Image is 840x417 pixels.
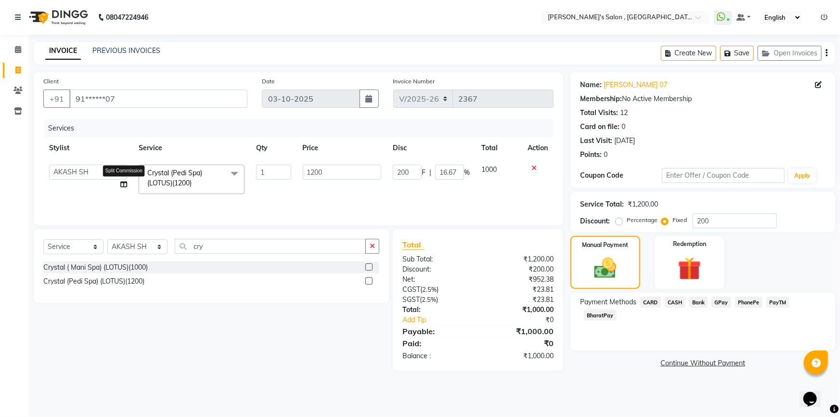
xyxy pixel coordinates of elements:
[628,199,658,209] div: ₹1,200.00
[662,168,785,183] input: Enter Offer / Coupon Code
[766,297,789,308] span: PayTM
[735,297,762,308] span: PhonePe
[673,240,706,248] label: Redemption
[627,216,658,224] label: Percentage
[788,169,816,183] button: Apply
[92,46,160,55] a: PREVIOUS INVOICES
[103,165,145,176] div: Split Commission
[580,216,610,226] div: Discount:
[671,254,709,283] img: _gift.svg
[640,297,661,308] span: CARD
[478,338,561,349] div: ₹0
[620,108,628,118] div: 12
[395,315,491,325] a: Add Tip
[580,136,612,146] div: Last Visit:
[262,77,275,86] label: Date
[44,119,561,137] div: Services
[395,264,478,274] div: Discount:
[478,326,561,337] div: ₹1,000.00
[584,310,617,321] span: BharatPay
[758,46,822,61] button: Open Invoices
[69,90,247,108] input: Search by Name/Mobile/Email/Code
[580,94,622,104] div: Membership:
[393,77,435,86] label: Invoice Number
[614,136,635,146] div: [DATE]
[720,46,754,61] button: Save
[522,137,554,159] th: Action
[580,199,624,209] div: Service Total:
[580,170,662,181] div: Coupon Code
[429,168,431,178] span: |
[106,4,148,31] b: 08047224946
[395,254,478,264] div: Sub Total:
[192,179,196,187] a: x
[25,4,90,31] img: logo
[395,326,478,337] div: Payable:
[672,216,687,224] label: Fixed
[604,80,667,90] a: [PERSON_NAME] 07
[604,150,607,160] div: 0
[711,297,731,308] span: GPay
[297,137,388,159] th: Price
[661,46,716,61] button: Create New
[395,338,478,349] div: Paid:
[45,42,81,60] a: INVOICE
[478,274,561,285] div: ₹952.38
[43,276,144,287] div: Crystal (Pedi Spa) (LOTUS)(1200)
[43,77,59,86] label: Client
[580,94,826,104] div: No Active Membership
[476,137,522,159] th: Total
[621,122,625,132] div: 0
[580,150,602,160] div: Points:
[402,295,420,304] span: SGST
[387,137,476,159] th: Disc
[395,274,478,285] div: Net:
[395,351,478,361] div: Balance :
[478,285,561,295] div: ₹23.81
[402,240,425,250] span: Total
[800,378,830,407] iframe: chat widget
[250,137,297,159] th: Qty
[478,305,561,315] div: ₹1,000.00
[422,296,436,303] span: 2.5%
[175,239,366,254] input: Search or Scan
[43,262,148,273] div: Crystal ( Mani Spa) (LOTUS)(1000)
[43,90,70,108] button: +91
[580,297,636,307] span: Payment Methods
[689,297,708,308] span: Bank
[422,286,437,293] span: 2.5%
[492,315,561,325] div: ₹0
[464,168,470,178] span: %
[395,285,478,295] div: ( )
[478,351,561,361] div: ₹1,000.00
[587,255,624,281] img: _cash.svg
[147,169,202,187] span: Crystal (Pedi Spa) (LOTUS)(1200)
[43,137,133,159] th: Stylist
[481,165,497,174] span: 1000
[133,137,250,159] th: Service
[580,108,618,118] div: Total Visits:
[395,295,478,305] div: ( )
[580,80,602,90] div: Name:
[572,358,833,368] a: Continue Without Payment
[665,297,685,308] span: CASH
[402,285,420,294] span: CGST
[478,264,561,274] div: ₹200.00
[582,241,628,249] label: Manual Payment
[580,122,620,132] div: Card on file:
[422,168,426,178] span: F
[478,254,561,264] div: ₹1,200.00
[395,305,478,315] div: Total:
[478,295,561,305] div: ₹23.81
